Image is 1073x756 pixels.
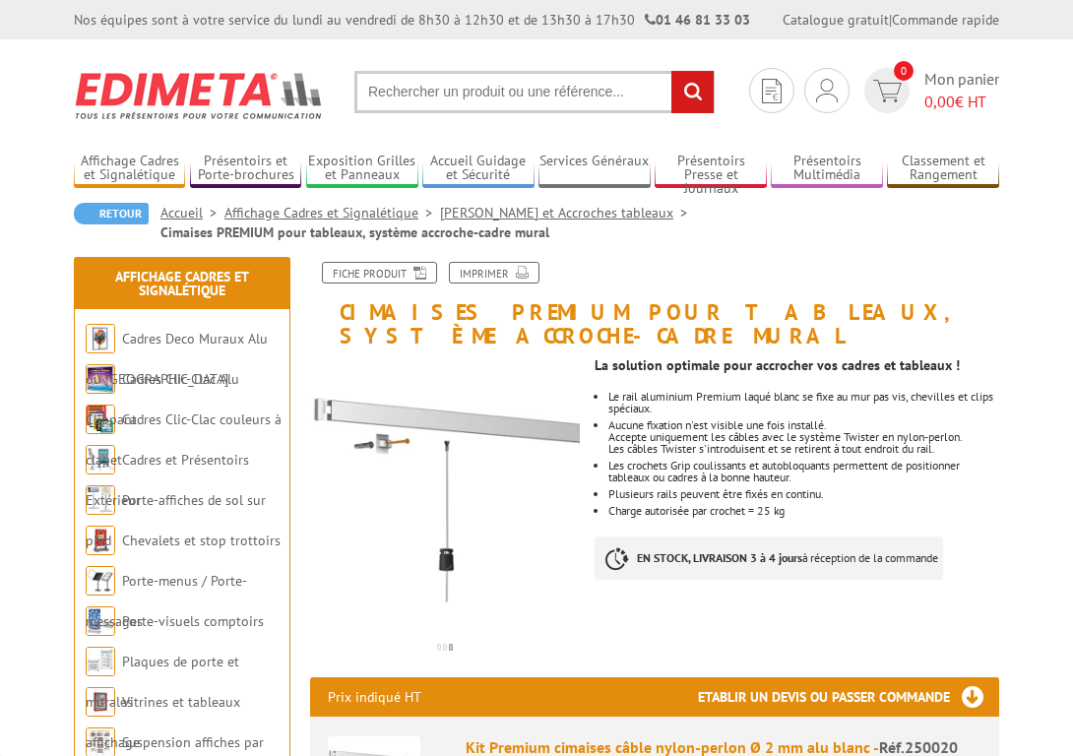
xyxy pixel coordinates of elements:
a: Chevalets et stop trottoirs [122,532,281,549]
p: à réception de la commande [595,536,943,580]
div: | [783,10,999,30]
img: Edimeta [74,59,325,132]
a: Commande rapide [892,11,999,29]
a: Services Généraux [538,153,650,185]
a: Cadres Clic-Clac Alu Clippant [86,370,239,428]
img: Cadres Deco Muraux Alu ou Bois [86,324,115,353]
a: Retour [74,203,149,224]
li: Charge autorisée par crochet = 25 kg [608,505,999,517]
a: Cadres et Présentoirs Extérieur [86,451,249,509]
a: Affichage Cadres et Signalétique [74,153,185,185]
span: € HT [924,91,999,113]
a: Plaques de porte et murales [86,653,239,711]
a: Cadres Deco Muraux Alu ou [GEOGRAPHIC_DATA] [86,330,268,388]
strong: 01 46 81 33 03 [645,11,750,29]
h1: Cimaises PREMIUM pour tableaux, système accroche-cadre mural [295,262,1014,347]
a: Exposition Grilles et Panneaux [306,153,417,185]
a: Cadres Clic-Clac couleurs à clapet [86,410,282,469]
a: Affichage Cadres et Signalétique [224,204,440,221]
input: Rechercher un produit ou une référence... [354,71,715,113]
a: Porte-visuels comptoirs [122,612,264,630]
a: Porte-affiches de sol sur pied [86,491,266,549]
strong: La solution optimale pour accrocher vos cadres et tableaux ! [595,356,960,374]
p: Prix indiqué HT [328,677,421,717]
a: Imprimer [449,262,539,283]
img: devis rapide [816,79,838,102]
a: Accueil Guidage et Sécurité [422,153,534,185]
a: Présentoirs et Porte-brochures [190,153,301,185]
p: Aucune fixation n'est visible une fois installé. [608,419,999,431]
img: devis rapide [762,79,782,103]
a: Présentoirs Presse et Journaux [655,153,766,185]
img: Plaques de porte et murales [86,647,115,676]
p: Le rail aluminium Premium laqué blanc se fixe au mur pas vis, chevilles et clips spéciaux. [608,391,999,414]
p: Accepte uniquement les câbles avec le système Twister en nylon-perlon. [608,431,999,443]
a: Vitrines et tableaux affichage [86,693,240,751]
a: Accueil [160,204,224,221]
a: Porte-menus / Porte-messages [86,572,247,630]
a: [PERSON_NAME] et Accroches tableaux [440,204,695,221]
input: rechercher [671,71,714,113]
p: Les câbles Twister s'introduisent et se retirent à tout endroit du rail. [608,443,999,455]
h3: Etablir un devis ou passer commande [698,677,999,717]
a: Présentoirs Multimédia [771,153,882,185]
img: devis rapide [873,80,902,102]
img: cimaises_250020.jpg [310,357,580,627]
a: Classement et Rangement [887,153,998,185]
img: Porte-menus / Porte-messages [86,566,115,596]
div: Nos équipes sont à votre service du lundi au vendredi de 8h30 à 12h30 et de 13h30 à 17h30 [74,10,750,30]
li: Les crochets Grip coulissants et autobloquants permettent de positionner tableaux ou cadres à la ... [608,460,999,483]
a: Affichage Cadres et Signalétique [115,268,249,299]
span: Mon panier [924,68,999,113]
span: 0 [894,61,914,81]
strong: EN STOCK, LIVRAISON 3 à 4 jours [637,550,802,565]
a: Catalogue gratuit [783,11,889,29]
span: 0,00 [924,92,955,111]
li: Plusieurs rails peuvent être fixés en continu. [608,488,999,500]
a: devis rapide 0 Mon panier 0,00€ HT [859,68,999,113]
li: Cimaises PREMIUM pour tableaux, système accroche-cadre mural [160,222,549,242]
a: Fiche produit [322,262,437,283]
